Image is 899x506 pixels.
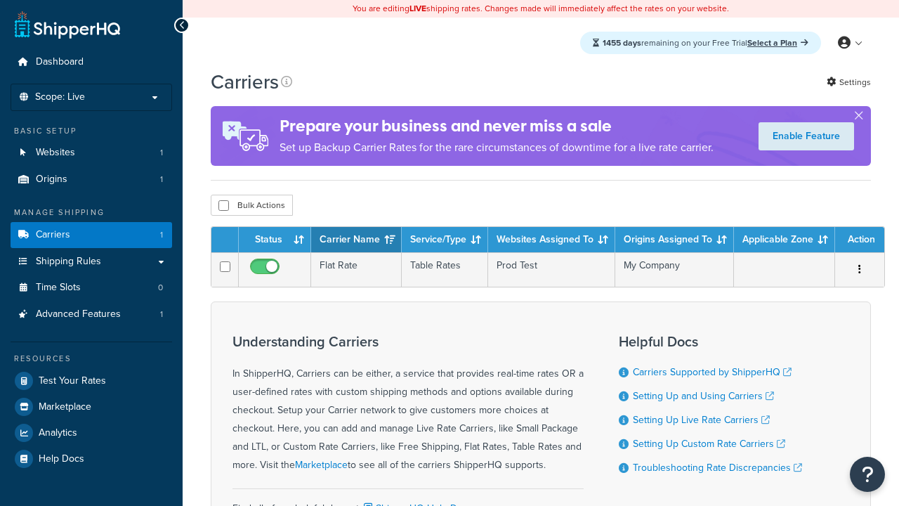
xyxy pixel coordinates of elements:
[39,401,91,413] span: Marketplace
[39,453,84,465] span: Help Docs
[36,229,70,241] span: Carriers
[11,140,172,166] a: Websites 1
[39,375,106,387] span: Test Your Rates
[295,458,348,472] a: Marketplace
[759,122,854,150] a: Enable Feature
[11,353,172,365] div: Resources
[734,227,835,252] th: Applicable Zone: activate to sort column ascending
[211,68,279,96] h1: Carriers
[11,275,172,301] a: Time Slots 0
[11,167,172,193] li: Origins
[11,301,172,327] li: Advanced Features
[835,227,884,252] th: Action
[409,2,426,15] b: LIVE
[11,301,172,327] a: Advanced Features 1
[619,334,802,349] h3: Helpful Docs
[11,207,172,219] div: Manage Shipping
[36,56,84,68] span: Dashboard
[280,115,714,138] h4: Prepare your business and never miss a sale
[36,282,81,294] span: Time Slots
[402,227,488,252] th: Service/Type: activate to sort column ascending
[158,282,163,294] span: 0
[311,252,402,287] td: Flat Rate
[827,72,871,92] a: Settings
[11,167,172,193] a: Origins 1
[239,227,311,252] th: Status: activate to sort column ascending
[11,420,172,446] a: Analytics
[280,138,714,157] p: Set up Backup Carrier Rates for the rare circumstances of downtime for a live rate carrier.
[11,125,172,137] div: Basic Setup
[633,436,785,451] a: Setting Up Custom Rate Carriers
[160,174,163,186] span: 1
[36,174,67,186] span: Origins
[747,37,808,49] a: Select a Plan
[11,222,172,248] li: Carriers
[232,334,584,474] div: In ShipperHQ, Carriers can be either, a service that provides real-time rates OR a user-defined r...
[11,394,172,420] a: Marketplace
[11,49,172,75] a: Dashboard
[232,334,584,349] h3: Understanding Carriers
[39,427,77,439] span: Analytics
[850,457,885,492] button: Open Resource Center
[211,106,280,166] img: ad-rules-rateshop-fe6ec290ccb7230408bd80ed9643f0289d75e0ffd9eb532fc0e269fcd187b520.png
[11,249,172,275] a: Shipping Rules
[615,252,734,287] td: My Company
[36,256,101,268] span: Shipping Rules
[15,11,120,39] a: ShipperHQ Home
[35,91,85,103] span: Scope: Live
[11,446,172,472] a: Help Docs
[11,368,172,394] a: Test Your Rates
[633,389,774,403] a: Setting Up and Using Carriers
[160,229,163,241] span: 1
[11,140,172,166] li: Websites
[160,309,163,320] span: 1
[615,227,734,252] th: Origins Assigned To: activate to sort column ascending
[633,365,792,379] a: Carriers Supported by ShipperHQ
[11,275,172,301] li: Time Slots
[488,252,615,287] td: Prod Test
[11,222,172,248] a: Carriers 1
[36,147,75,159] span: Websites
[603,37,641,49] strong: 1455 days
[580,32,821,54] div: remaining on your Free Trial
[211,195,293,216] button: Bulk Actions
[311,227,402,252] th: Carrier Name: activate to sort column ascending
[402,252,488,287] td: Table Rates
[36,309,121,320] span: Advanced Features
[488,227,615,252] th: Websites Assigned To: activate to sort column ascending
[633,413,770,427] a: Setting Up Live Rate Carriers
[633,460,802,475] a: Troubleshooting Rate Discrepancies
[160,147,163,159] span: 1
